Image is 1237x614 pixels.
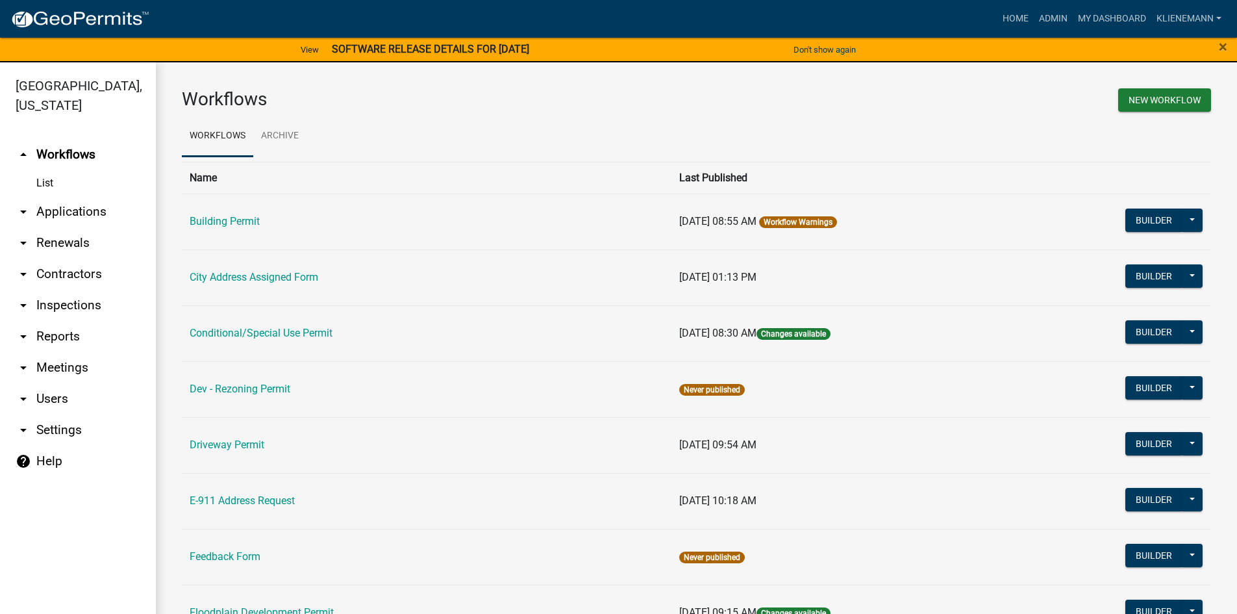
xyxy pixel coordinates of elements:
[1125,432,1182,455] button: Builder
[679,384,745,396] span: Never published
[679,327,756,339] span: [DATE] 08:30 AM
[16,391,31,407] i: arrow_drop_down
[679,439,756,451] span: [DATE] 09:54 AM
[1125,320,1182,344] button: Builder
[190,215,260,227] a: Building Permit
[16,235,31,251] i: arrow_drop_down
[1125,376,1182,400] button: Builder
[788,39,861,60] button: Don't show again
[182,162,671,194] th: Name
[182,88,687,110] h3: Workflows
[679,271,756,283] span: [DATE] 01:13 PM
[1219,38,1227,56] span: ×
[190,550,260,563] a: Feedback Form
[190,327,332,339] a: Conditional/Special Use Permit
[1219,39,1227,55] button: Close
[1034,6,1073,31] a: Admin
[1125,544,1182,567] button: Builder
[16,329,31,344] i: arrow_drop_down
[679,215,756,227] span: [DATE] 08:55 AM
[16,204,31,220] i: arrow_drop_down
[1151,6,1227,31] a: klienemann
[295,39,324,60] a: View
[332,43,529,55] strong: SOFTWARE RELEASE DETAILS FOR [DATE]
[1125,209,1182,232] button: Builder
[756,328,831,340] span: Changes available
[764,218,832,227] a: Workflow Warnings
[16,454,31,469] i: help
[16,298,31,313] i: arrow_drop_down
[1125,264,1182,288] button: Builder
[679,494,756,507] span: [DATE] 10:18 AM
[1125,488,1182,511] button: Builder
[16,360,31,376] i: arrow_drop_down
[190,494,295,507] a: E-911 Address Request
[1118,88,1211,112] button: New Workflow
[1073,6,1151,31] a: My Dashboard
[16,422,31,438] i: arrow_drop_down
[679,552,745,563] span: Never published
[16,266,31,282] i: arrow_drop_down
[190,383,290,395] a: Dev - Rezoning Permit
[671,162,1021,194] th: Last Published
[190,439,264,451] a: Driveway Permit
[16,147,31,162] i: arrow_drop_up
[182,116,253,157] a: Workflows
[253,116,306,157] a: Archive
[997,6,1034,31] a: Home
[190,271,318,283] a: City Address Assigned Form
